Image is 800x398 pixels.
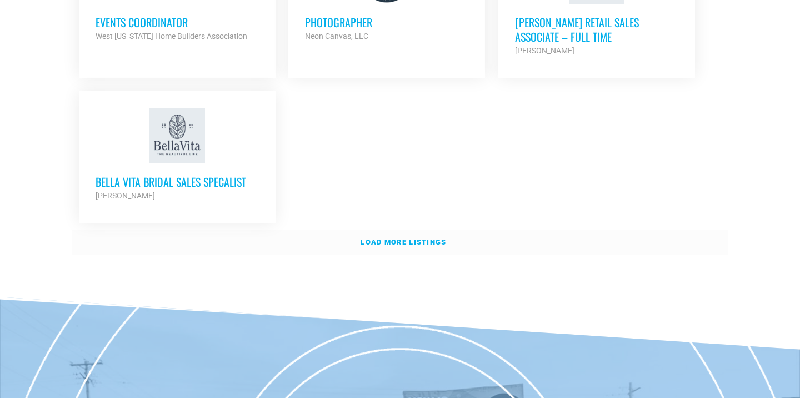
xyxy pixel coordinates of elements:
[515,15,678,44] h3: [PERSON_NAME] Retail Sales Associate – Full Time
[515,46,574,55] strong: [PERSON_NAME]
[96,15,259,29] h3: Events Coordinator
[72,230,728,255] a: Load more listings
[96,32,247,41] strong: West [US_STATE] Home Builders Association
[305,32,368,41] strong: Neon Canvas, LLC
[96,191,155,200] strong: [PERSON_NAME]
[305,15,468,29] h3: Photographer
[79,91,276,219] a: Bella Vita Bridal Sales Specalist [PERSON_NAME]
[96,175,259,189] h3: Bella Vita Bridal Sales Specalist
[361,238,446,246] strong: Load more listings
